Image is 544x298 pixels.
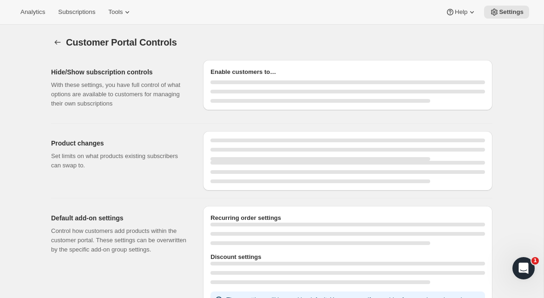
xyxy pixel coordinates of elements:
[51,36,64,49] button: Settings
[484,6,529,19] button: Settings
[20,8,45,16] span: Analytics
[210,67,485,77] h2: Enable customers to…
[51,152,188,170] p: Set limits on what products existing subscribers can swap to.
[210,252,485,262] h2: Discount settings
[103,6,138,19] button: Tools
[108,8,123,16] span: Tools
[512,257,535,279] iframe: Intercom live chat
[66,37,177,47] span: Customer Portal Controls
[531,257,539,265] span: 1
[210,213,485,223] h2: Recurring order settings
[51,67,188,77] h2: Hide/Show subscription controls
[51,139,188,148] h2: Product changes
[51,213,188,223] h2: Default add-on settings
[58,8,95,16] span: Subscriptions
[51,226,188,254] p: Control how customers add products within the customer portal. These settings can be overwritten ...
[52,6,101,19] button: Subscriptions
[51,80,188,108] p: With these settings, you have full control of what options are available to customers for managin...
[499,8,524,16] span: Settings
[15,6,51,19] button: Analytics
[440,6,482,19] button: Help
[455,8,467,16] span: Help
